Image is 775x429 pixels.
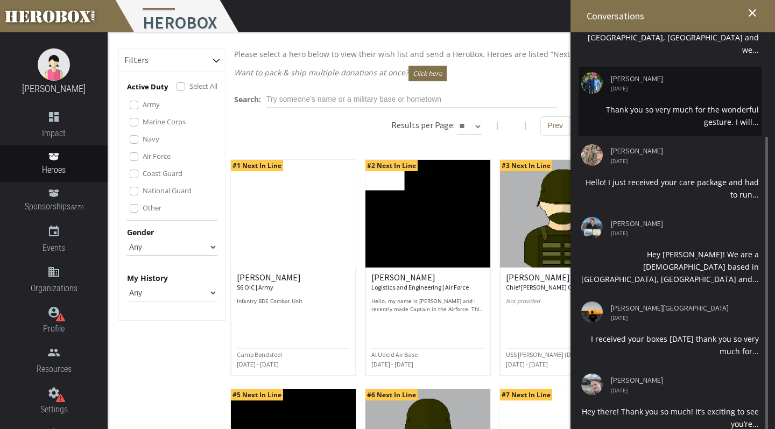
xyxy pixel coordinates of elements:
[506,297,619,313] p: Not provided
[234,66,756,81] p: Want to pack & ship multiple donations at once?
[143,185,192,196] label: National Guard
[371,360,413,368] small: [DATE] - [DATE]
[231,160,283,171] span: #1 Next In Line
[499,159,625,376] a: #3 Next In Line [PERSON_NAME] Chief [PERSON_NAME] Officer | Navy Not provided USS [PERSON_NAME] (...
[189,80,217,92] label: Select All
[143,116,186,128] label: Marine Corps
[579,296,762,365] li: [PERSON_NAME][GEOGRAPHIC_DATA] [DATE] I received your boxes [DATE] thank you so very much for...
[237,360,279,368] small: [DATE] - [DATE]
[127,226,154,238] label: Gender
[371,283,469,291] small: Logistics and Engineering | Air Force
[540,116,570,136] button: Prev
[506,283,605,291] small: Chief [PERSON_NAME] Officer | Navy
[231,389,283,400] span: #5 Next In Line
[408,66,447,81] button: Click here
[143,150,171,162] label: Air Force
[506,360,548,368] small: [DATE] - [DATE]
[391,119,455,130] h6: Results per Page:
[587,10,644,22] span: Conversations
[237,283,273,291] small: S6 OIC | Army
[143,99,160,110] label: Army
[237,273,350,292] h6: [PERSON_NAME]
[611,220,751,228] a: [PERSON_NAME]
[611,388,751,393] span: [DATE]
[38,48,70,81] img: female.jpg
[581,176,759,201] div: Hello! I just received your care package and had to run...
[127,272,168,284] label: My History
[611,230,751,236] span: [DATE]
[523,120,527,130] span: |
[611,147,751,155] a: [PERSON_NAME]
[611,75,751,83] a: [PERSON_NAME]
[500,160,552,171] span: #3 Next In Line
[371,273,484,292] h6: [PERSON_NAME]
[237,350,282,358] small: Camp Bondsteel
[611,86,751,91] span: [DATE]
[124,55,149,65] h6: Filters
[579,212,762,293] li: [PERSON_NAME] [DATE] Hey [PERSON_NAME]! We are a [DEMOGRAPHIC_DATA] based in [GEOGRAPHIC_DATA], [...
[611,376,751,384] a: [PERSON_NAME]
[611,315,751,320] span: [DATE]
[371,297,484,313] p: Hello, my name is [PERSON_NAME] and I recently made Captain in the Airforce. This is my first dep...
[495,120,499,130] span: |
[365,389,418,400] span: #6 Next In Line
[579,139,762,208] li: [PERSON_NAME] [DATE] Hello! I just received your care package and had to run...
[371,350,418,358] small: Al Udeid Air Base
[234,93,261,106] label: Search:
[143,202,161,214] label: Other
[237,297,350,313] p: Infantry BDE Combat Unit
[581,333,759,357] div: I received your boxes [DATE] thank you so very much for...
[230,159,356,376] a: #1 Next In Line [PERSON_NAME] S6 OIC | Army Infantry BDE Combat Unit Camp Bondsteel [DATE] - [DATE]
[506,350,589,358] small: USS [PERSON_NAME] (DDG 96)
[365,160,418,171] span: #2 Next In Line
[71,204,83,211] small: BETA
[506,273,619,292] h6: [PERSON_NAME]
[581,103,759,128] div: Thank you so very much for the wonderful gesture. I will...
[579,67,762,136] li: [PERSON_NAME] [DATE] Thank you so very much for the wonderful gesture. I will...
[569,116,599,136] button: Next
[746,6,759,19] i: close
[143,133,159,145] label: Navy
[500,389,552,400] span: #7 Next In Line
[127,81,168,93] p: Active Duty
[266,91,557,108] input: Try someone's name or a military base or hometown
[143,167,182,179] label: Coast Guard
[234,48,756,60] p: Please select a hero below to view their wish list and send a HeroBox. Heroes are listed “Next in...
[611,158,751,164] span: [DATE]
[22,83,86,94] a: [PERSON_NAME]
[581,248,759,285] div: Hey [PERSON_NAME]! We are a [DEMOGRAPHIC_DATA] based in [GEOGRAPHIC_DATA], [GEOGRAPHIC_DATA] and...
[611,304,751,312] a: [PERSON_NAME][GEOGRAPHIC_DATA]
[365,159,491,376] a: #2 Next In Line [PERSON_NAME] Logistics and Engineering | Air Force Hello, my name is [PERSON_NAM...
